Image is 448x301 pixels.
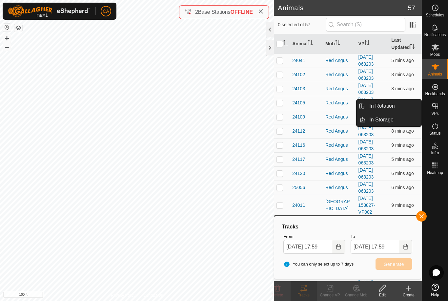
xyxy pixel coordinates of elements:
[292,184,305,191] span: 25056
[358,97,374,109] a: [DATE] 063203
[369,116,394,124] span: In Storage
[391,171,414,176] span: 15 Aug 2025 at 5:53 pm
[422,281,448,299] a: Help
[325,198,353,212] div: [GEOGRAPHIC_DATA]
[325,156,353,163] div: Red Angus
[431,112,438,116] span: VPs
[325,99,353,106] div: Red Angus
[292,114,305,120] span: 24109
[325,142,353,149] div: Red Angus
[351,233,412,240] label: To
[410,45,415,50] p-sorticon: Activate to sort
[283,41,288,46] p-sorticon: Activate to sort
[391,86,414,91] span: 15 Aug 2025 at 5:50 pm
[323,34,356,54] th: Mob
[325,85,353,92] div: Red Angus
[317,292,343,298] div: Change VP
[369,102,395,110] span: In Rotation
[278,21,326,28] span: 0 selected of 57
[292,71,305,78] span: 24102
[195,9,198,15] span: 2
[384,262,404,267] span: Generate
[292,142,305,149] span: 24116
[325,128,353,135] div: Red Angus
[391,157,414,162] span: 15 Aug 2025 at 5:53 pm
[290,34,323,54] th: Animal
[365,113,421,126] a: In Storage
[292,202,305,209] span: 24011
[272,293,283,297] span: Delete
[358,69,374,81] a: [DATE] 063203
[3,34,11,42] button: +
[278,4,408,12] h2: Animals
[326,18,405,32] input: Search (S)
[365,99,421,113] a: In Rotation
[283,233,345,240] label: From
[358,54,374,67] a: [DATE] 063203
[428,72,442,76] span: Animals
[431,293,439,297] span: Help
[325,114,353,120] div: Red Angus
[430,53,440,56] span: Mobs
[198,9,231,15] span: Base Stations
[356,99,421,113] li: In Rotation
[283,261,354,268] span: You can only select up to 7 days
[335,41,340,46] p-sorticon: Activate to sort
[358,139,374,151] a: [DATE] 063203
[391,142,414,148] span: 15 Aug 2025 at 5:50 pm
[111,292,136,298] a: Privacy Policy
[358,280,375,299] a: [DATE] 153827-VP002
[231,9,253,15] span: OFFLINE
[396,292,422,298] div: Create
[14,24,22,32] button: Map Layers
[391,128,414,134] span: 15 Aug 2025 at 5:50 pm
[399,240,412,254] button: Choose Date
[103,8,109,15] span: CA
[376,258,412,270] button: Generate
[325,170,353,177] div: Red Angus
[292,85,305,92] span: 24103
[358,182,374,194] a: [DATE] 063203
[427,171,443,175] span: Heatmap
[391,72,414,77] span: 15 Aug 2025 at 5:50 pm
[292,156,305,163] span: 24117
[391,185,414,190] span: 15 Aug 2025 at 5:53 pm
[389,34,422,54] th: Last Updated
[8,5,90,17] img: Gallagher Logo
[356,34,389,54] th: VP
[364,41,370,46] p-sorticon: Activate to sort
[391,203,414,208] span: 15 Aug 2025 at 5:50 pm
[325,184,353,191] div: Red Angus
[343,292,369,298] div: Change Mob
[356,113,421,126] li: In Storage
[358,153,374,165] a: [DATE] 063203
[358,196,375,215] a: [DATE] 153827-VP002
[143,292,163,298] a: Contact Us
[332,240,345,254] button: Choose Date
[426,13,444,17] span: Schedules
[325,57,353,64] div: Red Angus
[292,170,305,177] span: 24120
[358,167,374,180] a: [DATE] 063203
[308,41,313,46] p-sorticon: Activate to sort
[3,24,11,32] button: Reset Map
[325,71,353,78] div: Red Angus
[358,125,374,137] a: [DATE] 063203
[391,58,414,63] span: 15 Aug 2025 at 5:53 pm
[408,3,415,13] span: 57
[292,57,305,64] span: 24041
[292,128,305,135] span: 24112
[424,33,446,37] span: Notifications
[425,92,445,96] span: Neckbands
[292,99,305,106] span: 24105
[429,131,440,135] span: Status
[3,43,11,51] button: –
[431,151,439,155] span: Infra
[281,223,415,231] div: Tracks
[358,83,374,95] a: [DATE] 063203
[291,292,317,298] div: Tracks
[369,292,396,298] div: Edit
